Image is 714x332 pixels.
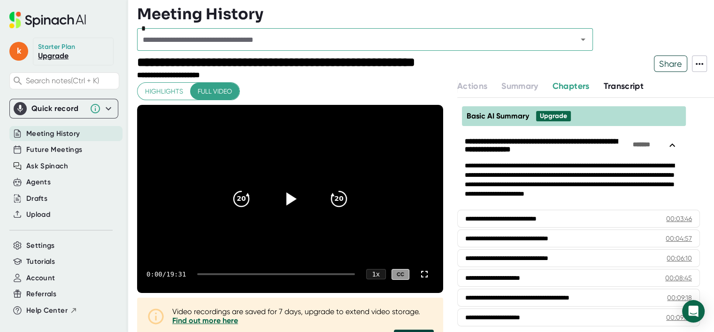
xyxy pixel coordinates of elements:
div: Quick record [14,99,114,118]
button: Future Meetings [26,144,82,155]
button: Meeting History [26,128,80,139]
button: Ask Spinach [26,161,68,172]
h3: Meeting History [137,5,263,23]
div: Starter Plan [38,43,76,51]
div: CC [392,269,409,280]
div: Video recordings are saved for 7 days, upgrade to extend video storage. [172,307,434,325]
div: 00:08:45 [665,273,692,283]
span: Summary [501,81,538,91]
button: Drafts [26,193,47,204]
div: 0:00 / 19:31 [146,270,186,278]
button: Help Center [26,305,77,316]
span: Transcript [603,81,644,91]
button: Share [654,55,687,72]
div: Open Intercom Messenger [682,300,705,323]
button: Referrals [26,289,56,300]
button: Tutorials [26,256,55,267]
div: 00:04:57 [666,234,692,243]
button: Upload [26,209,50,220]
div: 1 x [366,269,386,279]
span: Actions [457,81,487,91]
button: Open [576,33,590,46]
span: Help Center [26,305,68,316]
span: Search notes (Ctrl + K) [26,76,116,85]
button: Agents [26,177,51,188]
div: Upgrade [540,112,567,120]
span: Full video [198,86,232,97]
div: 00:03:46 [666,214,692,223]
a: Find out more here [172,316,238,325]
span: Highlights [145,86,183,97]
button: Chapters [553,80,590,93]
div: 00:09:56 [666,313,692,322]
a: Upgrade [38,51,69,60]
button: Summary [501,80,538,93]
div: Quick record [31,104,85,113]
button: Settings [26,240,55,251]
span: k [9,42,28,61]
div: 00:09:18 [667,293,692,302]
button: Actions [457,80,487,93]
span: Share [654,55,687,72]
span: Chapters [553,81,590,91]
button: Highlights [138,83,191,100]
button: Transcript [603,80,644,93]
span: Basic AI Summary [467,111,529,120]
button: Account [26,273,55,284]
button: Full video [190,83,239,100]
div: 00:06:10 [667,253,692,263]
